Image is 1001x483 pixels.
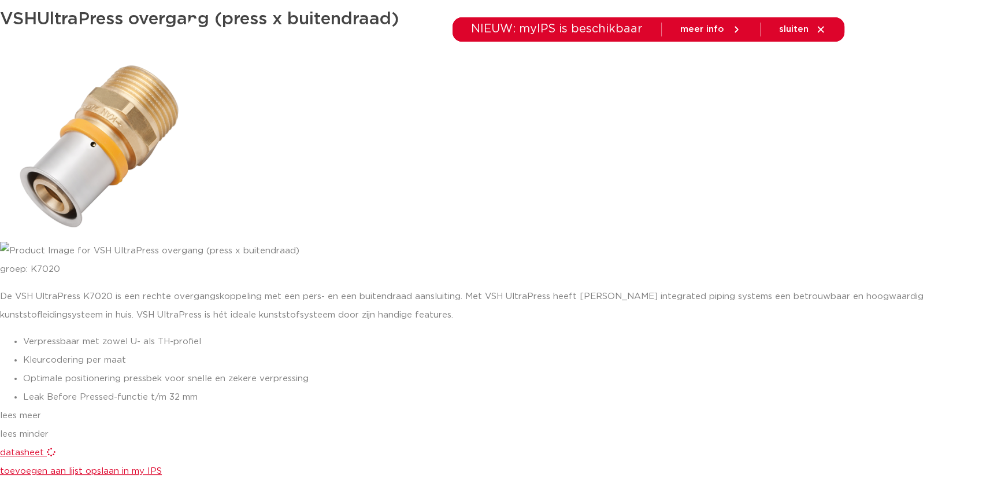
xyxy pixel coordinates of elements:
span: NIEUW: myIPS is beschikbaar [471,23,643,35]
a: downloads [558,43,607,87]
a: toepassingen [474,43,535,87]
div: my IPS [788,52,800,78]
li: Kleurcodering per maat [23,351,1001,370]
span: meer info [680,25,724,34]
li: Optimale positionering pressbek voor snelle en zekere verpressing [23,370,1001,388]
a: meer info [680,24,742,35]
span: sluiten [779,25,809,34]
a: services [631,43,668,87]
a: sluiten [779,24,826,35]
nav: Menu [344,43,731,87]
li: Leak Before Pressed-functie t/m 32 mm [23,388,1001,407]
a: markten [414,43,451,87]
span: opslaan in my IPS [86,467,162,475]
a: over ons [691,43,731,87]
li: Verpressbaar met zowel U- als TH-profiel [23,333,1001,351]
a: producten [344,43,391,87]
